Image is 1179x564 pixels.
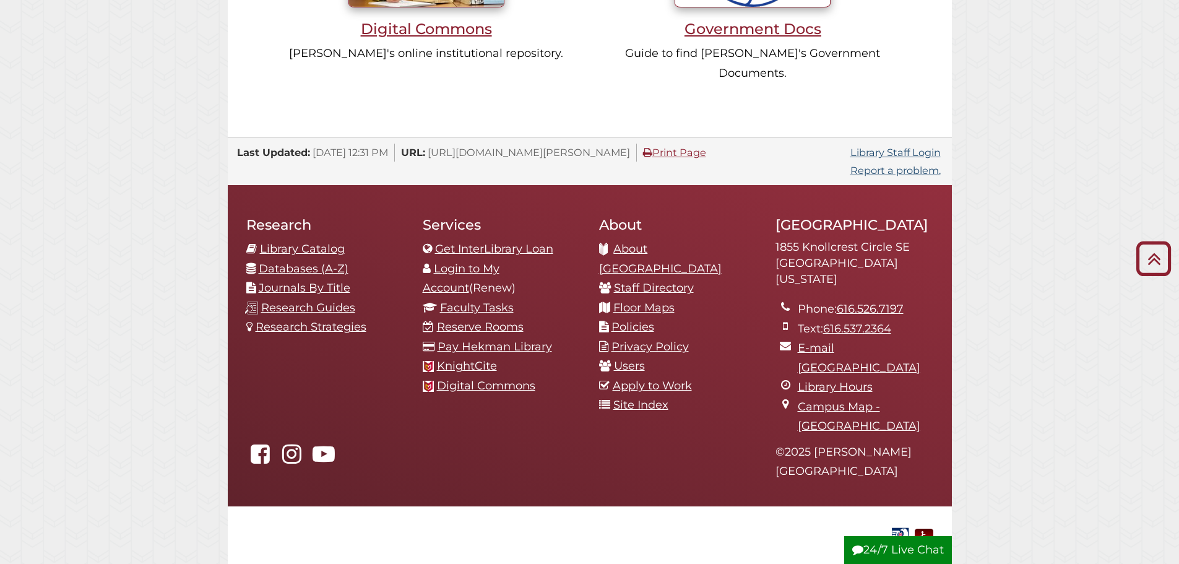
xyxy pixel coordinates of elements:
a: About [GEOGRAPHIC_DATA] [599,242,722,275]
a: Privacy Policy [611,340,689,354]
a: 616.537.2364 [823,322,891,336]
img: Calvin favicon logo [423,361,434,372]
span: Last Updated: [237,146,310,158]
a: E-mail [GEOGRAPHIC_DATA] [798,341,920,375]
a: Site Index [613,398,668,412]
h3: Government Docs [613,20,893,38]
li: Phone: [798,300,933,319]
a: Users [614,359,645,373]
img: Government Documents Federal Depository Library [889,526,912,544]
a: Apply to Work [613,379,692,393]
a: Journals By Title [259,281,350,295]
a: Library Staff Login [850,146,941,158]
i: Print Page [643,147,652,157]
a: Databases (A-Z) [259,262,348,275]
p: © 2025 [PERSON_NAME][GEOGRAPHIC_DATA] [775,443,933,482]
a: Library Catalog [260,242,345,256]
a: 616.526.7197 [837,302,904,316]
a: Floor Maps [613,301,675,315]
h2: Research [246,216,404,233]
a: Hekman Library on Facebook [246,451,275,465]
a: Get InterLibrary Loan [435,242,553,256]
h2: About [599,216,757,233]
a: Digital Commons [437,379,535,393]
span: [DATE] 12:31 PM [313,146,388,158]
a: Report a problem. [850,164,941,176]
a: Pay Hekman Library [438,340,552,354]
img: Disability Assistance [915,526,933,544]
h2: Services [423,216,581,233]
img: research-guides-icon-white_37x37.png [245,302,258,315]
a: Library Hours [798,380,873,394]
a: Print Page [643,146,706,158]
p: [PERSON_NAME]'s online institutional repository. [287,44,566,64]
img: Calvin favicon logo [423,381,434,392]
a: Hekman Library on YouTube [309,451,338,465]
a: Disability Assistance [915,527,933,541]
a: Campus Map - [GEOGRAPHIC_DATA] [798,400,920,433]
span: URL: [401,146,425,158]
a: Staff Directory [614,281,694,295]
a: KnightCite [437,359,497,373]
a: Policies [611,320,654,334]
a: hekmanlibrary on Instagram [278,451,306,465]
p: Guide to find [PERSON_NAME]'s Government Documents. [613,44,893,83]
li: Text: [798,319,933,339]
a: Faculty Tasks [440,301,514,315]
a: Reserve Rooms [437,320,524,334]
address: 1855 Knollcrest Circle SE [GEOGRAPHIC_DATA][US_STATE] [775,240,933,287]
h3: Digital Commons [287,20,566,38]
span: [URL][DOMAIN_NAME][PERSON_NAME] [428,146,630,158]
li: (Renew) [423,259,581,298]
h2: [GEOGRAPHIC_DATA] [775,216,933,233]
a: Research Guides [261,301,355,315]
a: Research Strategies [256,320,366,334]
a: Back to Top [1131,248,1176,269]
a: Login to My Account [423,262,499,295]
a: Government Documents Federal Depository Library [889,527,912,541]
